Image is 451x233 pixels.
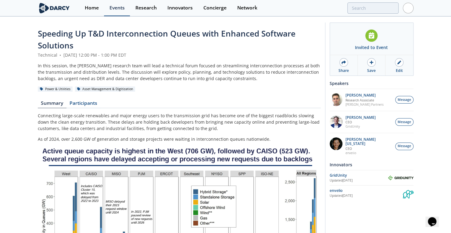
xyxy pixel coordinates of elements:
a: GridUnity Updated[DATE] GridUnity [330,172,413,183]
div: In this session, the [PERSON_NAME] research team will lead a technical forum focused on streamlin... [38,62,321,82]
p: CEO [345,120,376,124]
button: Message [395,143,413,150]
img: 1b183925-147f-4a47-82c9-16eeeed5003c [330,137,342,150]
iframe: chat widget [425,209,445,227]
img: logo-wide.svg [38,3,71,13]
a: Summary [38,101,66,108]
p: envelio [345,151,392,155]
div: Concierge [203,5,227,10]
div: Asset Management & Digitization [75,86,135,92]
span: Message [398,144,411,149]
a: envelio Updated[DATE] envelio [330,188,413,198]
div: Edit [396,68,403,73]
div: Technical [DATE] 12:00 PM - 1:00 PM EDT [38,52,321,58]
p: Research Associate [345,98,384,102]
div: Speakers [330,78,413,89]
div: Save [367,68,376,73]
p: [PERSON_NAME][US_STATE] [345,137,392,146]
p: [PERSON_NAME] [345,115,376,120]
button: Message [395,118,413,126]
div: Invited to Event [355,44,388,51]
img: GridUnity [388,175,413,180]
div: Innovators [330,159,413,170]
div: envelio [330,188,403,193]
div: Research [135,5,157,10]
span: • [59,52,62,58]
span: Speeding Up T&D Interconnection Queues with Enhanced Software Solutions [38,28,295,51]
p: Connecting large-scale renewables and major energy users to the transmission grid has become one ... [38,112,321,132]
img: f1d2b35d-fddb-4a25-bd87-d4d314a355e9 [330,93,342,106]
div: Share [338,68,349,73]
span: Message [398,120,411,125]
div: Innovators [167,5,193,10]
a: Participants [66,101,101,108]
div: Updated [DATE] [330,178,388,183]
div: Network [237,5,257,10]
div: Updated [DATE] [330,193,403,198]
p: CEO [345,147,392,151]
p: [PERSON_NAME] [345,93,384,97]
span: Message [398,97,411,102]
img: d42dc26c-2a28-49ac-afde-9b58c84c0349 [330,115,342,128]
p: As of 2024, over 2,600 GW of generation and storage projects were waiting in interconnection queu... [38,136,321,142]
div: Events [109,5,125,10]
div: Home [85,5,99,10]
p: GridUnity [345,124,376,129]
div: Power & Utilities [38,86,73,92]
img: Profile [403,3,413,13]
p: [PERSON_NAME] Partners [345,102,384,107]
img: envelio [403,188,413,198]
div: GridUnity [330,173,388,178]
input: Advanced Search [347,2,399,14]
button: Message [395,96,413,104]
a: Edit [385,55,413,76]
